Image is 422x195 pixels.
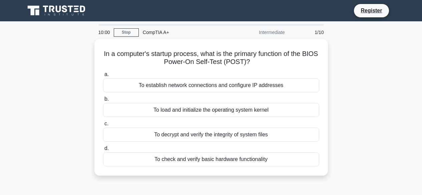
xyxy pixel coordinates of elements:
div: Intermediate [231,26,289,39]
span: a. [104,71,109,77]
div: To check and verify basic hardware functionality [103,152,319,166]
a: Register [357,6,386,15]
a: Stop [114,28,139,37]
div: 1/10 [289,26,328,39]
div: CompTIA A+ [139,26,231,39]
span: c. [104,121,108,126]
div: To establish network connections and configure IP addresses [103,78,319,92]
span: b. [104,96,109,102]
h5: In a computer's startup process, what is the primary function of the BIOS Power-On Self-Test (POST)? [102,50,320,66]
div: 10:00 [94,26,114,39]
div: To load and initialize the operating system kernel [103,103,319,117]
span: d. [104,145,109,151]
div: To decrypt and verify the integrity of system files [103,128,319,142]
